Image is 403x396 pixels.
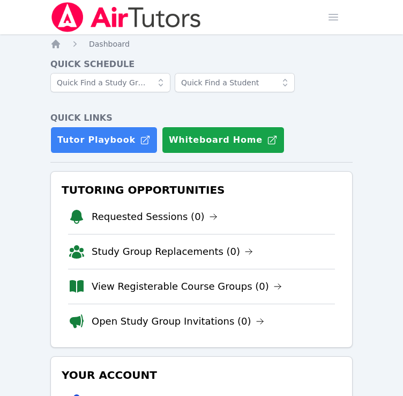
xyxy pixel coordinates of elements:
[59,365,344,385] h3: Your Account
[50,112,353,124] h4: Quick Links
[89,39,130,49] a: Dashboard
[175,73,295,92] input: Quick Find a Student
[50,39,353,49] nav: Breadcrumb
[50,2,202,32] img: Air Tutors
[92,314,264,329] a: Open Study Group Invitations (0)
[59,180,344,200] h3: Tutoring Opportunities
[50,127,158,153] a: Tutor Playbook
[50,58,353,71] h4: Quick Schedule
[162,127,285,153] button: Whiteboard Home
[92,244,253,259] a: Study Group Replacements (0)
[89,40,130,48] span: Dashboard
[50,73,170,92] input: Quick Find a Study Group
[92,209,218,224] a: Requested Sessions (0)
[92,279,282,294] a: View Registerable Course Groups (0)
